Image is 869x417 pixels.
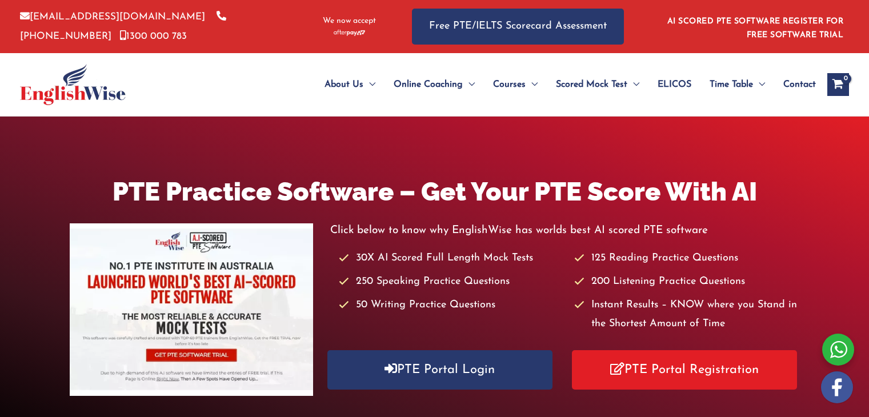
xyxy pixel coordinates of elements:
[339,272,564,291] li: 250 Speaking Practice Questions
[493,65,526,105] span: Courses
[484,65,547,105] a: CoursesMenu Toggle
[20,64,126,105] img: cropped-ew-logo
[412,9,624,45] a: Free PTE/IELTS Scorecard Assessment
[783,65,816,105] span: Contact
[334,30,365,36] img: Afterpay-Logo
[574,272,799,291] li: 200 Listening Practice Questions
[526,65,538,105] span: Menu Toggle
[827,73,849,96] a: View Shopping Cart, empty
[658,65,691,105] span: ELICOS
[297,65,816,105] nav: Site Navigation: Main Menu
[627,65,639,105] span: Menu Toggle
[648,65,700,105] a: ELICOS
[363,65,375,105] span: Menu Toggle
[20,12,205,22] a: [EMAIL_ADDRESS][DOMAIN_NAME]
[315,65,385,105] a: About UsMenu Toggle
[821,371,853,403] img: white-facebook.png
[70,223,313,396] img: pte-institute-main
[70,174,800,210] h1: PTE Practice Software – Get Your PTE Score With AI
[323,15,376,27] span: We now accept
[547,65,648,105] a: Scored Mock TestMenu Toggle
[572,350,797,390] a: PTE Portal Registration
[339,249,564,268] li: 30X AI Scored Full Length Mock Tests
[556,65,627,105] span: Scored Mock Test
[574,249,799,268] li: 125 Reading Practice Questions
[330,221,800,240] p: Click below to know why EnglishWise has worlds best AI scored PTE software
[120,31,187,41] a: 1300 000 783
[463,65,475,105] span: Menu Toggle
[325,65,363,105] span: About Us
[385,65,484,105] a: Online CoachingMenu Toggle
[710,65,753,105] span: Time Table
[660,8,849,45] aside: Header Widget 1
[700,65,774,105] a: Time TableMenu Toggle
[574,296,799,334] li: Instant Results – KNOW where you Stand in the Shortest Amount of Time
[394,65,463,105] span: Online Coaching
[339,296,564,315] li: 50 Writing Practice Questions
[667,17,844,39] a: AI SCORED PTE SOFTWARE REGISTER FOR FREE SOFTWARE TRIAL
[774,65,816,105] a: Contact
[753,65,765,105] span: Menu Toggle
[327,350,552,390] a: PTE Portal Login
[20,12,226,41] a: [PHONE_NUMBER]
